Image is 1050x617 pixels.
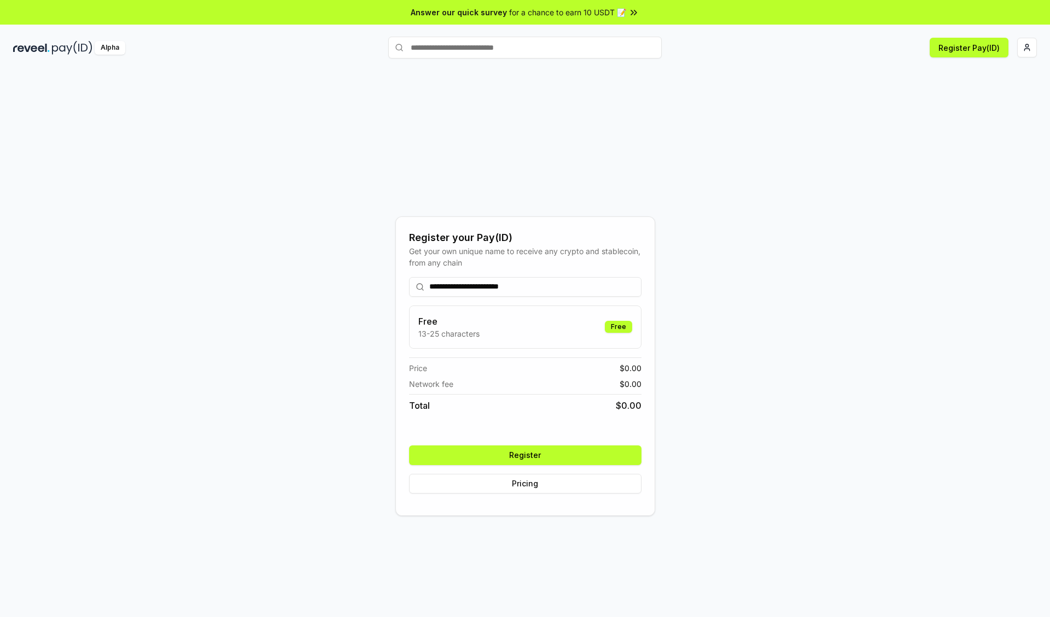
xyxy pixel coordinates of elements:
[411,7,507,18] span: Answer our quick survey
[620,362,641,374] span: $ 0.00
[418,328,480,339] p: 13-25 characters
[620,378,641,390] span: $ 0.00
[13,41,50,55] img: reveel_dark
[418,315,480,328] h3: Free
[409,474,641,493] button: Pricing
[509,7,626,18] span: for a chance to earn 10 USDT 📝
[930,38,1008,57] button: Register Pay(ID)
[605,321,632,333] div: Free
[52,41,92,55] img: pay_id
[409,245,641,268] div: Get your own unique name to receive any crypto and stablecoin, from any chain
[409,399,430,412] span: Total
[616,399,641,412] span: $ 0.00
[409,445,641,465] button: Register
[409,230,641,245] div: Register your Pay(ID)
[409,362,427,374] span: Price
[409,378,453,390] span: Network fee
[95,41,125,55] div: Alpha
